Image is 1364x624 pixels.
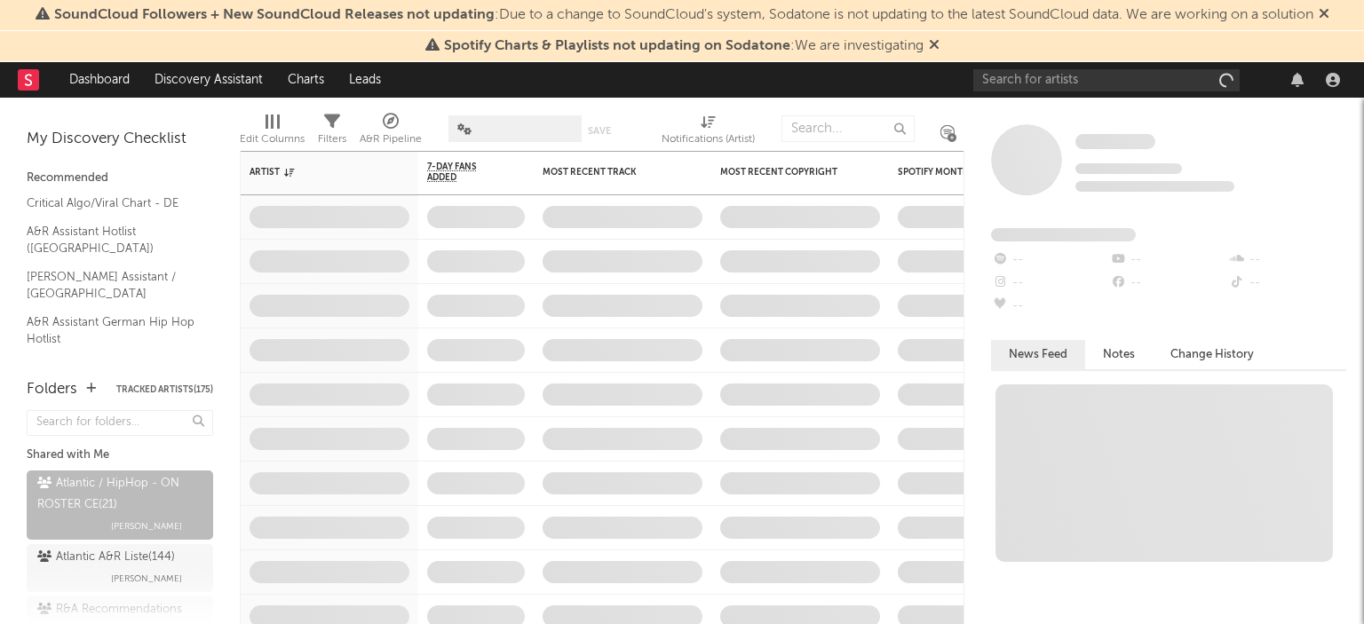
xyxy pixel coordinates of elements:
div: -- [1109,272,1227,295]
span: 0 fans last week [1075,181,1234,192]
a: Atlantic A&R Liste(144)[PERSON_NAME] [27,544,213,592]
button: Save [588,126,611,136]
div: Atlantic A&R Liste ( 144 ) [37,547,175,568]
div: Recommended [27,168,213,189]
div: A&R Pipeline [360,129,422,150]
a: A&R Assistant German Hip Hop Hotlist [27,312,195,349]
div: -- [1228,249,1346,272]
span: Tracking Since: [DATE] [1075,163,1182,174]
input: Search for folders... [27,410,213,436]
span: 7-Day Fans Added [427,162,498,183]
a: Some Artist [1075,133,1155,151]
span: [PERSON_NAME] [111,516,182,537]
span: Fans Added by Platform [991,228,1136,241]
span: Dismiss [1319,8,1329,22]
a: Discovery Assistant [142,62,275,98]
span: Spotify Charts & Playlists not updating on Sodatone [444,39,790,53]
div: Edit Columns [240,107,305,158]
a: Critical Algo/Viral Chart - DE [27,194,195,213]
div: -- [991,272,1109,295]
div: Folders [27,379,77,400]
span: : Due to a change to SoundCloud's system, Sodatone is not updating to the latest SoundCloud data.... [54,8,1313,22]
div: My Discovery Checklist [27,129,213,150]
div: Notifications (Artist) [662,129,755,150]
span: Dismiss [929,39,940,53]
button: Change History [1153,340,1272,369]
span: [PERSON_NAME] [111,568,182,589]
a: A&R Assistant Hotlist ([GEOGRAPHIC_DATA]) [27,222,195,258]
a: Atlantic / HipHop - ON ROSTER CE(21)[PERSON_NAME] [27,470,213,540]
div: Notifications (Artist) [662,107,755,158]
div: Filters [318,107,346,158]
div: Artist [250,167,383,178]
a: Leads [337,62,393,98]
div: Atlantic / HipHop - ON ROSTER CE ( 21 ) [37,473,198,516]
input: Search... [781,115,915,142]
a: Charts [275,62,337,98]
div: Filters [318,129,346,150]
button: Tracked Artists(175) [116,385,213,394]
span: SoundCloud Followers + New SoundCloud Releases not updating [54,8,495,22]
div: -- [991,295,1109,318]
button: Notes [1085,340,1153,369]
button: News Feed [991,340,1085,369]
div: -- [991,249,1109,272]
span: Some Artist [1075,134,1155,149]
div: -- [1109,249,1227,272]
div: Spotify Monthly Listeners [898,167,1031,178]
div: Most Recent Copyright [720,167,853,178]
input: Search for artists [973,69,1240,91]
div: Shared with Me [27,445,213,466]
a: [PERSON_NAME] Assistant / [GEOGRAPHIC_DATA] [27,267,195,304]
div: -- [1228,272,1346,295]
div: Edit Columns [240,129,305,150]
a: Dashboard [57,62,142,98]
div: Most Recent Track [543,167,676,178]
div: A&R Pipeline [360,107,422,158]
span: : We are investigating [444,39,924,53]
